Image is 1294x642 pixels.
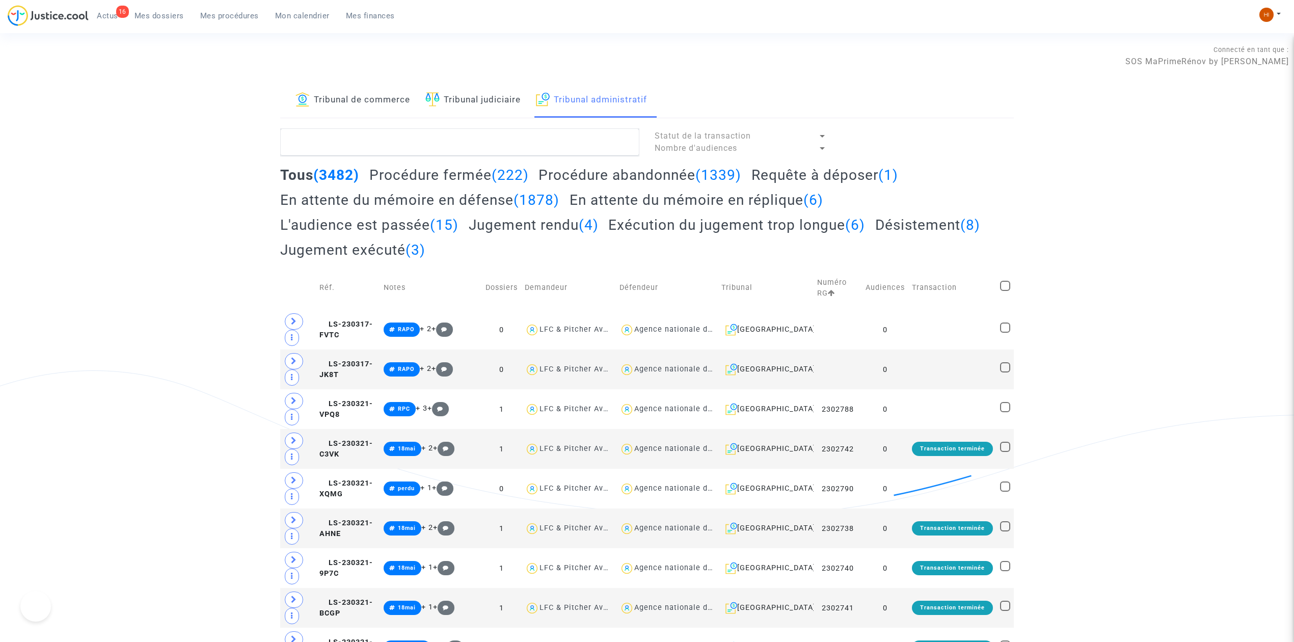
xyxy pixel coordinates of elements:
a: Tribunal de commerce [295,83,410,118]
span: LS-230321-9P7C [319,558,373,578]
span: RPC [398,406,410,412]
span: Actus [97,11,118,20]
img: icon-archive.svg [725,602,737,614]
span: (1339) [695,167,741,183]
td: 2302790 [814,469,862,509]
span: Nombre d'audiences [655,143,737,153]
h2: En attente du mémoire en réplique [570,191,823,209]
span: + 2 [421,444,433,452]
td: Réf. [316,266,380,310]
span: (15) [430,217,459,233]
img: icon-user.svg [619,561,634,576]
a: Mes dossiers [126,8,192,23]
span: + [432,364,453,373]
div: [GEOGRAPHIC_DATA] [721,443,810,455]
span: + [433,603,455,611]
span: Mes procédures [200,11,259,20]
img: icon-user.svg [525,521,540,536]
h2: Exécution du jugement trop longue [608,216,865,234]
span: + 2 [420,325,432,333]
div: [GEOGRAPHIC_DATA] [721,403,810,415]
div: LFC & Pitcher Avocat [540,444,620,453]
a: Tribunal judiciaire [425,83,521,118]
span: + 1 [421,603,433,611]
span: + 3 [416,404,427,413]
div: Transaction terminée [912,601,993,615]
h2: Requête à déposer [751,166,898,184]
td: 1 [482,588,521,628]
img: icon-user.svg [525,561,540,576]
td: 1 [482,429,521,469]
span: LS-230321-BCGP [319,598,373,618]
td: 2302738 [814,509,862,548]
td: 2302741 [814,588,862,628]
td: 0 [862,310,908,350]
img: icon-archive.svg [725,443,737,455]
td: Défendeur [616,266,718,310]
span: (6) [845,217,865,233]
div: LFC & Pitcher Avocat [540,564,620,572]
td: 2302788 [814,389,862,429]
img: icon-faciliter-sm.svg [425,92,440,106]
div: [GEOGRAPHIC_DATA] [721,483,810,495]
span: (8) [960,217,980,233]
span: (222) [492,167,529,183]
span: (1878) [514,192,559,208]
div: Agence nationale de l'habitat [634,603,746,612]
img: icon-user.svg [525,442,540,457]
div: [GEOGRAPHIC_DATA] [721,562,810,574]
span: 18mai [398,604,416,611]
span: Mes finances [346,11,395,20]
span: (1) [878,167,898,183]
div: LFC & Pitcher Avocat [540,365,620,373]
span: + 2 [420,364,432,373]
td: Transaction [908,266,996,310]
span: 18mai [398,565,416,571]
iframe: Help Scout Beacon - Open [20,591,51,622]
div: LFC & Pitcher Avocat [540,484,620,493]
a: Mon calendrier [267,8,338,23]
div: Agence nationale de l'habitat [634,365,746,373]
h2: Jugement exécuté [280,241,425,259]
div: Agence nationale de l'habitat [634,484,746,493]
div: LFC & Pitcher Avocat [540,325,620,334]
img: icon-user.svg [619,601,634,616]
img: icon-archive.svg [725,324,737,336]
div: [GEOGRAPHIC_DATA] [721,522,810,534]
td: 1 [482,548,521,588]
div: [GEOGRAPHIC_DATA] [721,602,810,614]
div: [GEOGRAPHIC_DATA] [721,363,810,376]
td: 0 [482,469,521,509]
span: Mes dossiers [134,11,184,20]
span: + [433,523,455,532]
img: icon-user.svg [619,402,634,417]
div: Agence nationale de l'habitat [634,444,746,453]
img: icon-user.svg [619,362,634,377]
td: Dossiers [482,266,521,310]
div: Agence nationale de l'habitat [634,564,746,572]
img: icon-archive.svg [725,403,737,415]
div: LFC & Pitcher Avocat [540,405,620,413]
span: + [433,563,455,572]
span: + [432,325,453,333]
img: icon-user.svg [525,601,540,616]
h2: En attente du mémoire en défense [280,191,559,209]
td: 1 [482,509,521,548]
h2: Tous [280,166,359,184]
a: Tribunal administratif [536,83,647,118]
td: 0 [482,350,521,389]
div: Transaction terminée [912,442,993,456]
td: 0 [862,469,908,509]
div: Transaction terminée [912,521,993,536]
h2: Procédure abandonnée [538,166,741,184]
span: + 1 [421,563,433,572]
div: Agence nationale de l'habitat [634,405,746,413]
img: icon-archive.svg [725,483,737,495]
td: Tribunal [718,266,814,310]
span: LS-230317-JK8T [319,360,373,380]
span: + [427,404,449,413]
img: icon-user.svg [619,323,634,337]
span: + [432,484,454,492]
img: icon-archive.svg [725,522,737,534]
h2: Jugement rendu [469,216,599,234]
